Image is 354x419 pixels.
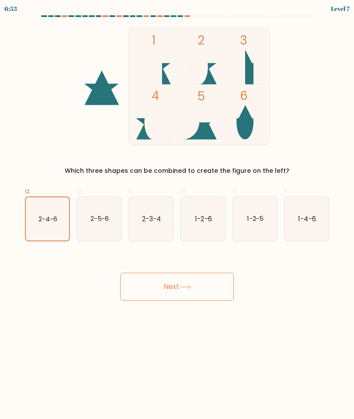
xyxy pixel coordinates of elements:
tspan: 1 [152,32,156,49]
span: e. [233,186,238,196]
tspan: 4 [152,87,159,104]
tspan: 6 [240,87,248,104]
text: 2-3-4 [142,214,161,223]
tspan: 2 [198,32,205,49]
text: 1-4-6 [298,214,316,223]
span: f. [284,186,288,196]
div: 6:53 [4,4,17,13]
div: Which three shapes can be combined to create the figure on the left? [30,166,324,175]
tspan: 3 [240,32,247,49]
text: 2-5-6 [90,214,109,223]
span: a. [25,186,31,196]
text: 1-2-5 [246,214,264,223]
text: 1-2-6 [195,214,212,223]
text: 2-4-6 [38,214,57,223]
span: b. [77,186,83,196]
span: c. [128,186,134,196]
tspan: 5 [198,88,205,105]
div: Level 7 [331,4,350,13]
span: d. [180,186,186,196]
button: Next [120,273,234,301]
